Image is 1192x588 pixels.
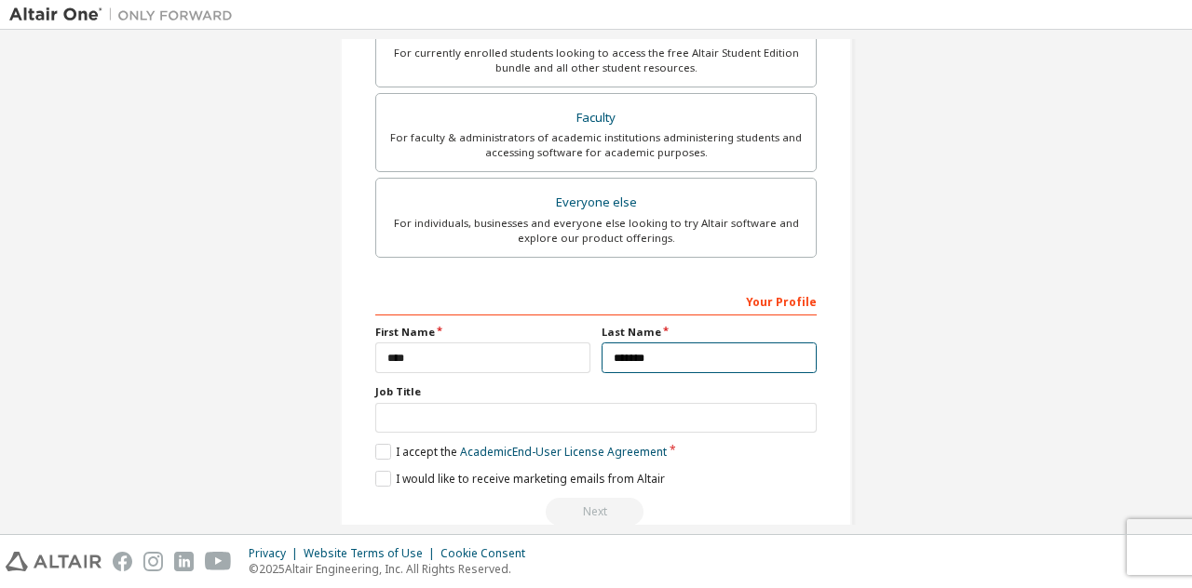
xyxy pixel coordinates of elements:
[375,498,817,526] div: Read and acccept EULA to continue
[602,325,817,340] label: Last Name
[249,561,536,577] p: © 2025 Altair Engineering, Inc. All Rights Reserved.
[387,105,805,131] div: Faculty
[375,384,817,399] label: Job Title
[387,46,805,75] div: For currently enrolled students looking to access the free Altair Student Edition bundle and all ...
[304,546,440,561] div: Website Terms of Use
[387,216,805,246] div: For individuals, businesses and everyone else looking to try Altair software and explore our prod...
[249,546,304,561] div: Privacy
[375,325,590,340] label: First Name
[143,552,163,571] img: instagram.svg
[375,444,667,460] label: I accept the
[205,552,232,571] img: youtube.svg
[375,471,665,487] label: I would like to receive marketing emails from Altair
[440,546,536,561] div: Cookie Consent
[9,6,242,24] img: Altair One
[460,444,667,460] a: Academic End-User License Agreement
[387,190,805,216] div: Everyone else
[113,552,132,571] img: facebook.svg
[6,552,102,571] img: altair_logo.svg
[375,286,817,315] div: Your Profile
[174,552,194,571] img: linkedin.svg
[387,130,805,160] div: For faculty & administrators of academic institutions administering students and accessing softwa...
